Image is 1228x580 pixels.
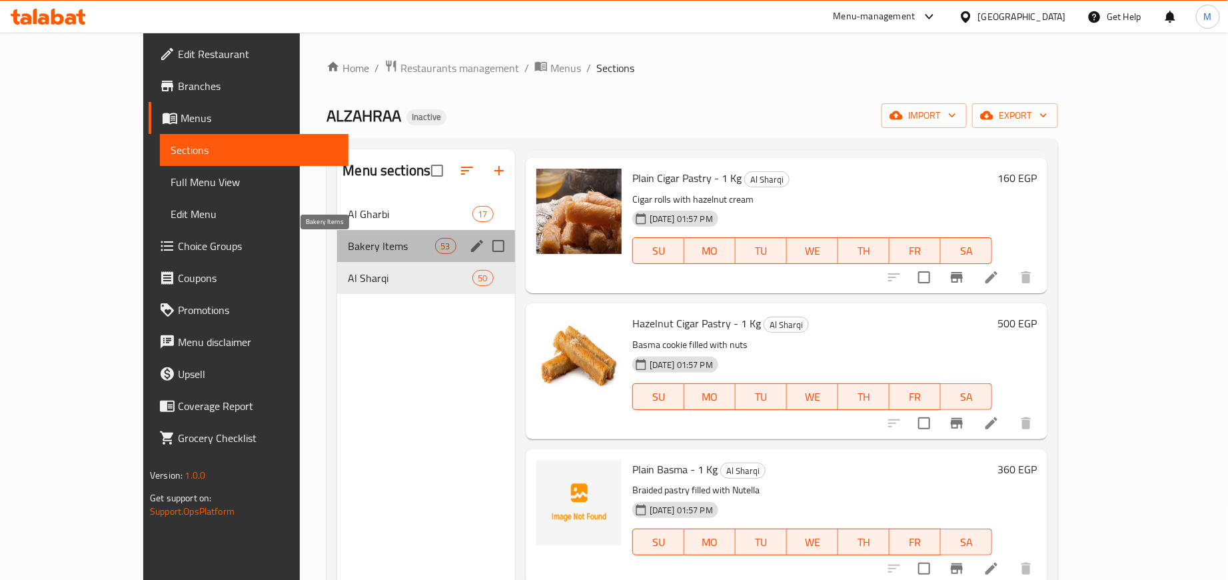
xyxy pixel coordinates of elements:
button: FR [890,383,941,410]
button: TU [736,237,787,264]
span: SU [638,533,679,552]
span: M [1204,9,1212,24]
a: Grocery Checklist [149,422,348,454]
a: Choice Groups [149,230,348,262]
span: Hazelnut Cigar Pastry - 1 Kg [632,313,761,333]
span: FR [895,387,935,407]
button: export [972,103,1058,128]
span: SU [638,387,679,407]
a: Full Menu View [160,166,348,198]
span: TH [844,241,884,261]
button: FR [890,237,941,264]
span: SU [638,241,679,261]
a: Edit menu item [983,269,999,285]
div: Inactive [406,109,446,125]
span: FR [895,241,935,261]
span: 1.0.0 [185,467,205,484]
a: Edit menu item [983,561,999,577]
span: Menus [550,60,581,76]
span: Coupons [178,270,338,286]
a: Edit Menu [160,198,348,230]
button: MO [684,237,736,264]
span: WE [792,533,833,552]
button: TU [736,529,787,555]
span: Al Sharqi [721,463,765,479]
div: items [435,238,456,254]
img: Plain Cigar Pastry - 1 Kg [536,169,622,254]
span: Version: [150,467,183,484]
img: Plain Basma - 1 Kg [536,460,622,545]
span: Al Gharbi [348,206,472,222]
span: [DATE] 01:57 PM [644,359,718,371]
span: Sort sections [451,155,483,187]
button: SA [941,383,992,410]
a: Coverage Report [149,390,348,422]
span: Al Sharqi [348,270,472,286]
span: SA [946,533,987,552]
li: / [374,60,379,76]
span: export [983,107,1047,124]
span: 17 [473,208,493,221]
button: TH [838,383,890,410]
span: Select all sections [423,157,451,185]
a: Edit menu item [983,415,999,431]
a: Promotions [149,294,348,326]
span: Bakery Items [348,238,434,254]
nav: breadcrumb [326,59,1058,77]
p: Braided pastry filled with Nutella [632,482,992,499]
span: Al Sharqi [745,172,789,187]
span: 53 [436,240,456,253]
button: edit [467,236,487,256]
button: Add section [483,155,515,187]
h2: Menu sections [342,161,430,181]
span: [DATE] 01:57 PM [644,213,718,225]
span: Coverage Report [178,398,338,414]
span: SA [946,387,987,407]
div: Al Sharqi50 [337,262,514,294]
button: delete [1010,407,1042,439]
span: MO [690,533,730,552]
button: MO [684,383,736,410]
button: WE [787,383,838,410]
a: Upsell [149,358,348,390]
span: Grocery Checklist [178,430,338,446]
span: Plain Cigar Pastry - 1 Kg [632,168,742,188]
span: Al Sharqi [764,317,808,333]
span: TU [741,533,782,552]
span: [DATE] 01:57 PM [644,504,718,517]
span: Branches [178,78,338,94]
img: Hazelnut Cigar Pastry - 1 Kg [536,314,622,399]
li: / [524,60,529,76]
span: TH [844,387,884,407]
span: Get support on: [150,489,211,507]
span: Select to update [910,263,938,291]
a: Restaurants management [384,59,519,77]
span: Plain Basma - 1 Kg [632,459,718,479]
span: Full Menu View [171,174,338,190]
p: Basma cookie filled with nuts [632,337,992,353]
a: Support.OpsPlatform [150,503,235,520]
span: ALZAHRAA [326,101,401,131]
p: Cigar rolls with hazelnut cream [632,191,992,208]
a: Menus [534,59,581,77]
li: / [586,60,591,76]
div: Al Gharbi17 [337,198,514,230]
button: import [882,103,967,128]
button: SU [632,383,684,410]
span: WE [792,387,833,407]
div: items [472,206,494,222]
nav: Menu sections [337,193,514,299]
button: MO [684,529,736,555]
button: Branch-specific-item [941,407,973,439]
a: Branches [149,70,348,102]
span: TU [741,387,782,407]
span: Sections [596,60,634,76]
button: SA [941,529,992,555]
span: WE [792,241,833,261]
button: WE [787,237,838,264]
button: delete [1010,261,1042,293]
span: TH [844,533,884,552]
button: TU [736,383,787,410]
span: MO [690,387,730,407]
